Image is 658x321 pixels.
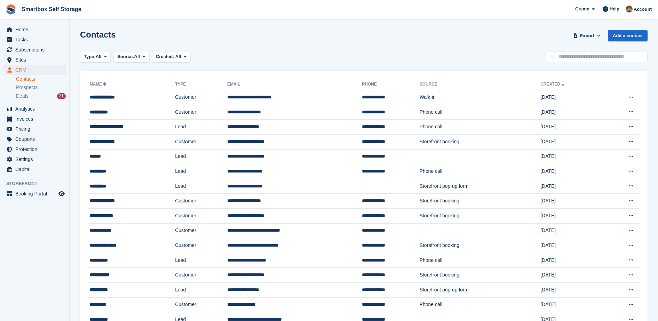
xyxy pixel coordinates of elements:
td: Customer [175,208,227,223]
span: Subscriptions [15,45,57,55]
span: Invoices [15,114,57,124]
span: Booking Portal [15,189,57,199]
a: Name [90,82,108,87]
a: Created [540,82,566,87]
td: Storefront booking [420,134,541,149]
td: [DATE] [540,194,603,209]
td: Storefront booking [420,208,541,223]
th: Email [227,79,362,90]
span: Created: [156,54,174,59]
td: [DATE] [540,208,603,223]
span: Create [575,6,589,13]
span: All [134,53,140,60]
a: menu [3,55,66,65]
td: Customer [175,134,227,149]
a: Preview store [57,190,66,198]
img: stora-icon-8386f47178a22dfd0bd8f6a31ec36ba5ce8667c1dd55bd0f319d3a0aa187defe.svg [6,4,16,15]
span: Coupons [15,134,57,144]
a: Smartbox Self Storage [19,3,84,15]
a: Deals 21 [16,93,66,100]
td: Customer [175,297,227,312]
td: Customer [175,238,227,253]
td: [DATE] [540,238,603,253]
a: menu [3,189,66,199]
td: Lead [175,149,227,164]
td: Walk-in [420,90,541,105]
a: menu [3,124,66,134]
td: [DATE] [540,268,603,283]
td: [DATE] [540,297,603,312]
div: 21 [57,93,66,99]
td: Lead [175,179,227,194]
img: Kayleigh Devlin [626,6,633,13]
td: Phone call [420,297,541,312]
span: Source: [117,53,134,60]
td: [DATE] [540,149,603,164]
a: menu [3,45,66,55]
a: Contacts [16,76,66,82]
span: Capital [15,164,57,174]
td: Phone call [420,120,541,135]
td: Customer [175,194,227,209]
td: Lead [175,120,227,135]
td: Storefront booking [420,268,541,283]
th: Source [420,79,541,90]
td: Lead [175,253,227,268]
td: [DATE] [540,164,603,179]
span: Sites [15,55,57,65]
td: Phone call [420,105,541,120]
span: All [96,53,102,60]
span: Home [15,25,57,34]
a: menu [3,25,66,34]
td: Storefront pop-up form [420,282,541,297]
span: Protection [15,144,57,154]
td: Lead [175,282,227,297]
td: Phone call [420,253,541,268]
span: Storefront [6,180,69,187]
td: Lead [175,164,227,179]
td: [DATE] [540,120,603,135]
td: Customer [175,223,227,238]
th: Phone [362,79,419,90]
td: [DATE] [540,90,603,105]
a: Add a contact [608,30,648,41]
span: Export [580,32,594,39]
span: Type: [84,53,96,60]
td: Storefront pop-up form [420,179,541,194]
a: menu [3,144,66,154]
a: menu [3,104,66,114]
h1: Contacts [80,30,116,39]
td: [DATE] [540,223,603,238]
a: menu [3,154,66,164]
button: Source: All [113,51,149,63]
td: [DATE] [540,134,603,149]
td: [DATE] [540,105,603,120]
button: Type: All [80,51,111,63]
th: Type [175,79,227,90]
td: Customer [175,105,227,120]
td: [DATE] [540,282,603,297]
a: menu [3,35,66,45]
a: menu [3,164,66,174]
span: Tasks [15,35,57,45]
span: Help [610,6,619,13]
span: Prospects [16,84,38,91]
button: Created: All [152,51,190,63]
a: Prospects [16,84,66,91]
span: All [175,54,181,59]
span: Settings [15,154,57,164]
td: Customer [175,268,227,283]
span: Account [634,6,652,13]
span: Analytics [15,104,57,114]
span: Pricing [15,124,57,134]
span: CRM [15,65,57,75]
span: Deals [16,93,29,99]
td: Phone call [420,164,541,179]
a: menu [3,114,66,124]
button: Export [572,30,602,41]
td: Storefront booking [420,238,541,253]
td: Customer [175,90,227,105]
a: menu [3,65,66,75]
td: [DATE] [540,179,603,194]
td: [DATE] [540,253,603,268]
